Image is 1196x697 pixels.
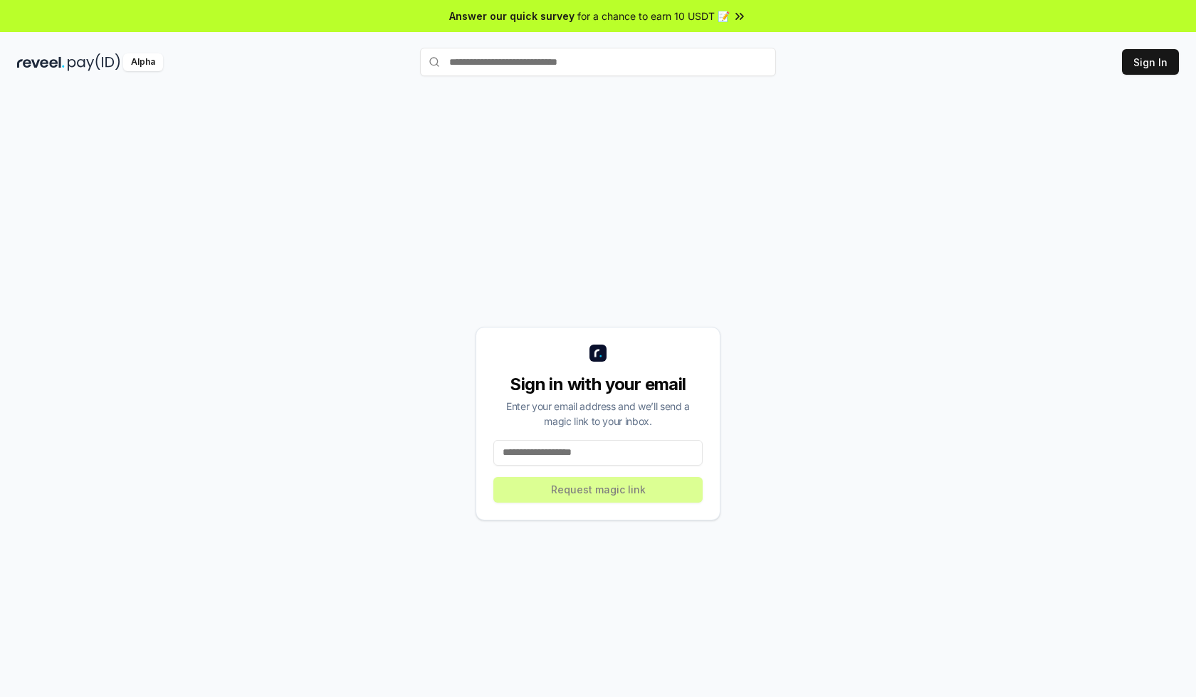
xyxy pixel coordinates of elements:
[577,9,730,23] span: for a chance to earn 10 USDT 📝
[449,9,575,23] span: Answer our quick survey
[68,53,120,71] img: pay_id
[493,399,703,429] div: Enter your email address and we’ll send a magic link to your inbox.
[589,345,607,362] img: logo_small
[493,373,703,396] div: Sign in with your email
[123,53,163,71] div: Alpha
[1122,49,1179,75] button: Sign In
[17,53,65,71] img: reveel_dark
